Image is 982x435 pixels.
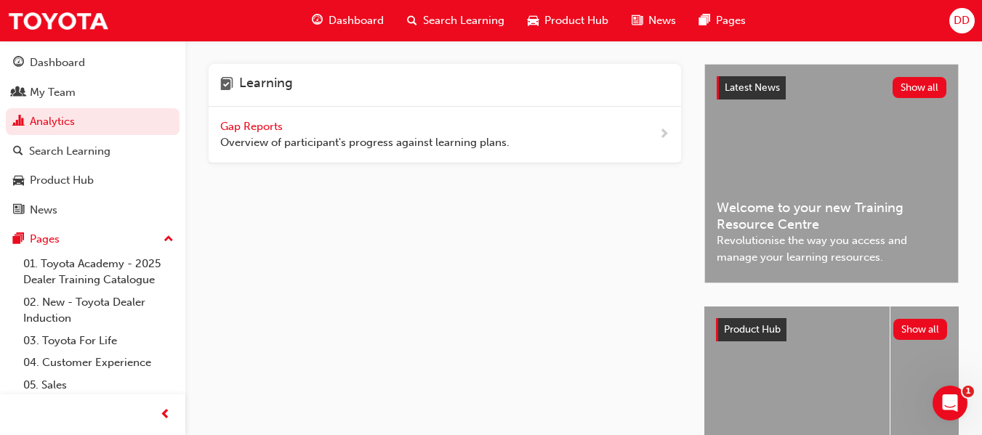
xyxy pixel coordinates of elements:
a: guage-iconDashboard [300,6,395,36]
span: Pages [716,12,746,29]
span: 1 [962,386,974,397]
span: search-icon [13,145,23,158]
a: 04. Customer Experience [17,351,180,374]
img: Trak [7,4,109,37]
span: search-icon [407,12,417,30]
a: Product Hub [6,167,180,194]
span: Latest News [725,81,780,94]
a: news-iconNews [620,6,688,36]
span: Product Hub [724,323,781,336]
a: My Team [6,79,180,106]
span: Gap Reports [220,120,286,133]
span: pages-icon [699,12,710,30]
button: Show all [893,319,948,340]
span: news-icon [13,204,24,217]
a: car-iconProduct Hub [516,6,620,36]
a: 01. Toyota Academy - 2025 Dealer Training Catalogue [17,253,180,291]
span: News [648,12,676,29]
button: Pages [6,226,180,253]
button: DashboardMy TeamAnalyticsSearch LearningProduct HubNews [6,46,180,226]
span: news-icon [632,12,643,30]
span: car-icon [528,12,539,30]
a: 03. Toyota For Life [17,330,180,352]
a: Latest NewsShow allWelcome to your new Training Resource CentreRevolutionise the way you access a... [704,64,959,283]
span: guage-icon [312,12,323,30]
span: people-icon [13,86,24,99]
h4: Learning [239,76,293,94]
a: Analytics [6,108,180,135]
div: Pages [30,231,60,248]
div: Dashboard [30,54,85,71]
span: Welcome to your new Training Resource Centre [717,200,946,232]
span: car-icon [13,174,24,187]
span: Search Learning [423,12,504,29]
span: Overview of participant's progress against learning plans. [220,134,510,151]
div: Search Learning [29,143,110,160]
span: DD [954,12,970,29]
a: Gap Reports Overview of participant's progress against learning plans.next-icon [209,107,681,163]
span: learning-icon [220,76,233,94]
button: Show all [893,77,947,98]
a: 02. New - Toyota Dealer Induction [17,291,180,330]
span: pages-icon [13,233,24,246]
a: Latest NewsShow all [717,76,946,99]
a: News [6,197,180,224]
span: Product Hub [544,12,608,29]
a: 05. Sales [17,374,180,397]
a: pages-iconPages [688,6,757,36]
a: Product HubShow all [716,318,947,341]
span: next-icon [659,126,669,144]
a: Search Learning [6,138,180,165]
span: chart-icon [13,115,24,129]
iframe: Intercom live chat [933,386,967,420]
span: up-icon [164,230,174,249]
span: guage-icon [13,57,24,70]
div: My Team [30,84,76,101]
a: search-iconSearch Learning [395,6,516,36]
div: Product Hub [30,172,94,189]
span: prev-icon [160,406,171,424]
span: Dashboard [329,12,384,29]
a: Dashboard [6,49,180,76]
button: DD [949,8,975,33]
span: Revolutionise the way you access and manage your learning resources. [717,232,946,265]
div: News [30,202,57,219]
